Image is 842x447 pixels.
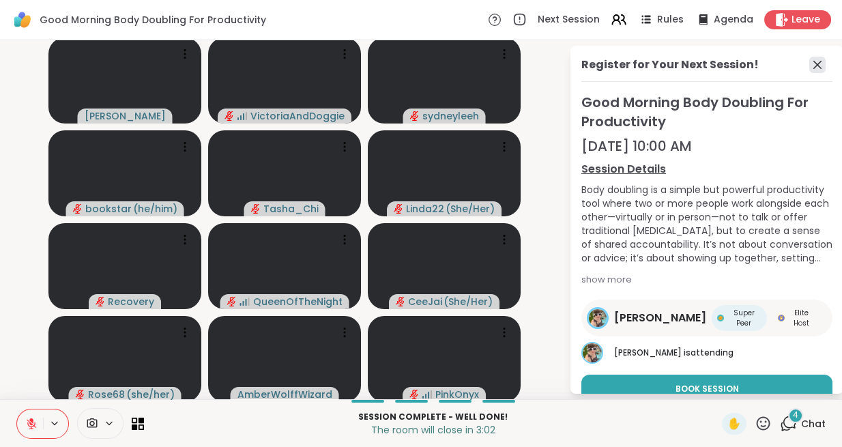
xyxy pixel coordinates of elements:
img: Super Peer [717,315,724,321]
span: ( he/him ) [133,202,177,216]
span: [PERSON_NAME] [85,109,166,123]
span: audio-muted [96,297,105,306]
span: 4 [793,409,798,421]
span: ( She/Her ) [444,295,493,308]
span: ( she/her ) [126,388,175,401]
span: QueenOfTheNight [253,295,343,308]
span: audio-muted [251,204,261,214]
span: ✋ [727,416,741,432]
span: audio-muted [224,111,234,121]
p: Session Complete - well done! [152,411,714,423]
span: audio-muted [76,390,85,399]
img: Adrienne_QueenOfTheDawn [589,309,607,327]
span: Chat [801,417,826,431]
span: ( She/Her ) [446,202,495,216]
span: Good Morning Body Doubling For Productivity [581,93,832,131]
span: Good Morning Body Doubling For Productivity [40,13,266,27]
span: audio-muted [73,204,83,214]
span: Elite Host [787,308,816,328]
span: [PERSON_NAME] [614,310,706,326]
span: sydneyleeh [422,109,479,123]
span: audio-muted [394,204,403,214]
span: VictoriaAndDoggie [250,109,345,123]
span: Super Peer [727,308,761,328]
span: Rose68 [88,388,125,401]
span: Tasha_Chi [263,202,319,216]
span: CeeJai [408,295,442,308]
span: Recovery [108,295,154,308]
button: Book Session [581,375,832,403]
span: Next Session [538,13,600,27]
div: Body doubling is a simple but powerful productivity tool where two or more people work alongside ... [581,183,832,265]
a: Adrienne_QueenOfTheDawn[PERSON_NAME]Super PeerSuper PeerElite HostElite Host [581,300,832,336]
img: Elite Host [778,315,785,321]
p: The room will close in 3:02 [152,423,714,437]
span: bookstar [85,202,132,216]
span: audio-muted [409,390,419,399]
img: ShareWell Logomark [11,8,34,31]
span: Linda22 [406,202,444,216]
p: is attending [614,347,832,359]
span: AmberWolffWizard [237,388,332,401]
span: [PERSON_NAME] [614,347,682,358]
span: audio-muted [396,297,405,306]
div: Register for Your Next Session! [581,57,759,73]
span: Book Session [676,383,739,395]
span: audio-muted [410,111,420,121]
span: audio-muted [227,297,237,306]
span: PinkOnyx [435,388,479,401]
span: Rules [657,13,684,27]
a: Session Details [581,161,832,177]
span: Agenda [714,13,753,27]
div: [DATE] 10:00 AM [581,136,832,156]
img: Adrienne_QueenOfTheDawn [583,343,602,362]
div: show more [581,273,832,287]
span: Leave [792,13,820,27]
